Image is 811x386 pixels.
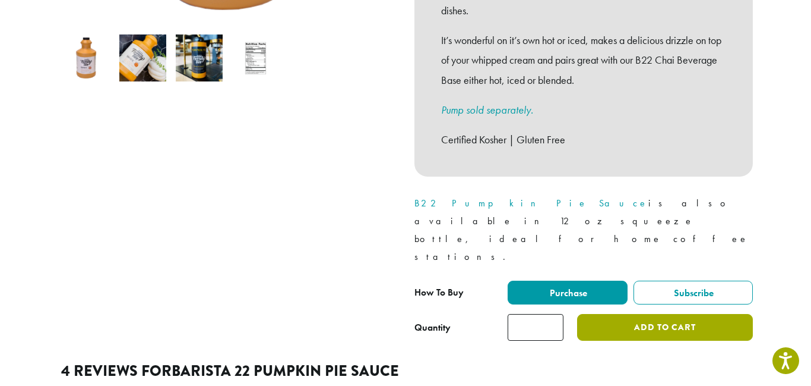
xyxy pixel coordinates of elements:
h2: 4 reviews for [61,362,750,380]
img: Barista 22 Pumpkin Pie Sauce - Image 3 [176,34,223,81]
span: How To Buy [414,286,464,299]
span: Purchase [548,287,587,299]
img: Barista 22 Pumpkin Pie Sauce [63,34,110,81]
p: is also available in 12 oz squeeze bottle, ideal for home coffee stations. [414,194,753,266]
p: Certified Kosher | Gluten Free [441,130,726,150]
a: Pump sold separately. [441,103,533,117]
img: Barista 22 Pumpkin Pie Sauce - Image 2 [119,34,166,81]
a: B22 Pumpkin Pie Sauce [414,197,648,209]
input: Product quantity [508,314,563,341]
span: Barista 22 Pumpkin Pie Sauce [172,360,399,382]
button: Add to cart [577,314,753,341]
p: It’s wonderful on it’s own hot or iced, makes a delicious drizzle on top of your whipped cream an... [441,30,726,90]
div: Quantity [414,321,451,335]
img: Barista 22 Pumpkin Pie Sauce - Image 4 [232,34,279,81]
span: Subscribe [672,287,714,299]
